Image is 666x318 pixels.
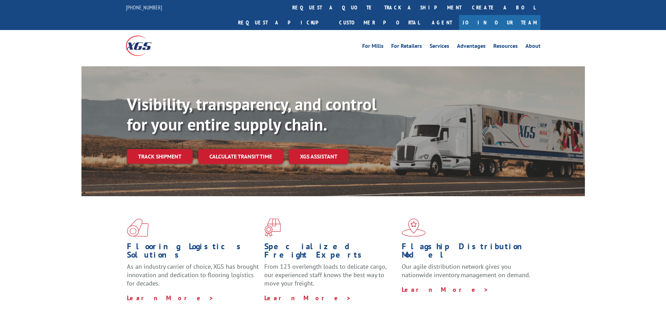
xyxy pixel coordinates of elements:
a: Learn More > [127,294,214,302]
a: Services [430,43,449,51]
span: Our agile distribution network gives you nationwide inventory management on demand. [402,262,530,279]
h1: Flooring Logistics Solutions [127,242,259,262]
a: Request a pickup [233,15,334,30]
p: From 123 overlength loads to delicate cargo, our experienced staff knows the best way to move you... [264,262,396,294]
img: xgs-icon-total-supply-chain-intelligence-red [127,219,149,237]
a: Learn More > [402,286,489,294]
img: xgs-icon-flagship-distribution-model-red [402,219,426,237]
b: Visibility, transparency, and control for your entire supply chain. [127,93,377,135]
a: Agent [425,15,459,30]
a: About [525,43,540,51]
img: xgs-icon-focused-on-flooring-red [264,219,281,237]
a: Resources [493,43,518,51]
a: XGS ASSISTANT [289,149,349,164]
a: Join Our Team [459,15,540,30]
a: Learn More > [264,294,351,302]
a: Advantages [457,43,486,51]
a: For Mills [362,43,384,51]
a: Calculate transit time [198,149,283,164]
a: For Retailers [391,43,422,51]
a: [PHONE_NUMBER] [126,4,162,11]
span: As an industry carrier of choice, XGS has brought innovation and dedication to flooring logistics... [127,262,259,287]
h1: Flagship Distribution Model [402,242,534,262]
h1: Specialized Freight Experts [264,242,396,262]
a: Track shipment [127,149,193,164]
a: Customer Portal [334,15,425,30]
